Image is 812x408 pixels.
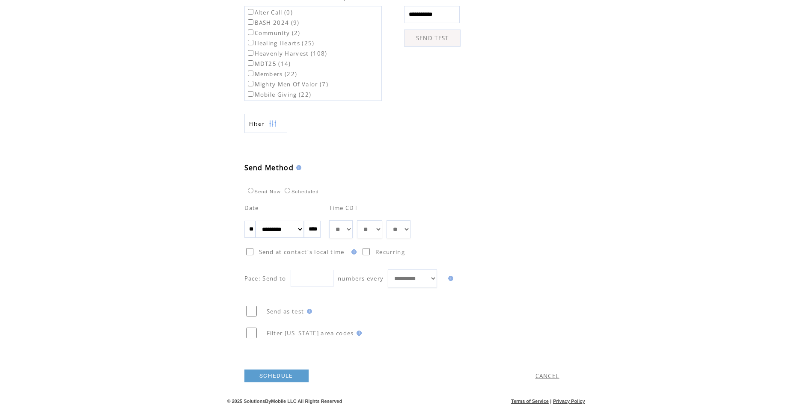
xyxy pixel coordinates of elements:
[248,60,253,66] input: MDT25 (14)
[249,120,265,127] span: Show filters
[248,50,253,56] input: Heavenly Harvest (108)
[404,30,461,47] a: SEND TEST
[446,276,453,281] img: help.gif
[246,91,312,98] label: Mobile Giving (22)
[550,399,551,404] span: |
[248,9,253,15] input: Alter Call (0)
[227,399,342,404] span: © 2025 SolutionsByMobile LLC All Rights Reserved
[246,80,329,88] label: Mighty Men Of Valor (7)
[248,30,253,35] input: Community (2)
[244,204,259,212] span: Date
[248,19,253,25] input: BASH 2024 (9)
[244,370,309,382] a: SCHEDULE
[246,189,281,194] label: Send Now
[244,275,286,282] span: Pace: Send to
[244,163,294,172] span: Send Method
[354,331,362,336] img: help.gif
[248,188,253,193] input: Send Now
[246,39,315,47] label: Healing Hearts (25)
[248,81,253,86] input: Mighty Men Of Valor (7)
[329,204,358,212] span: Time CDT
[269,114,277,133] img: filters.png
[535,372,559,380] a: CANCEL
[285,188,290,193] input: Scheduled
[246,50,327,57] label: Heavenly Harvest (108)
[246,60,291,68] label: MDT25 (14)
[553,399,585,404] a: Privacy Policy
[375,248,405,256] span: Recurring
[511,399,549,404] a: Terms of Service
[294,165,301,170] img: help.gif
[304,309,312,314] img: help.gif
[283,189,319,194] label: Scheduled
[244,114,287,133] a: Filter
[267,307,304,315] span: Send as test
[248,91,253,97] input: Mobile Giving (22)
[246,19,300,27] label: BASH 2024 (9)
[259,248,345,256] span: Send at contact`s local time
[248,71,253,76] input: Members (22)
[349,249,357,254] img: help.gif
[246,9,293,16] label: Alter Call (0)
[246,70,297,78] label: Members (22)
[248,40,253,45] input: Healing Hearts (25)
[246,29,300,37] label: Community (2)
[338,275,384,282] span: numbers every
[267,329,354,337] span: Filter [US_STATE] area codes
